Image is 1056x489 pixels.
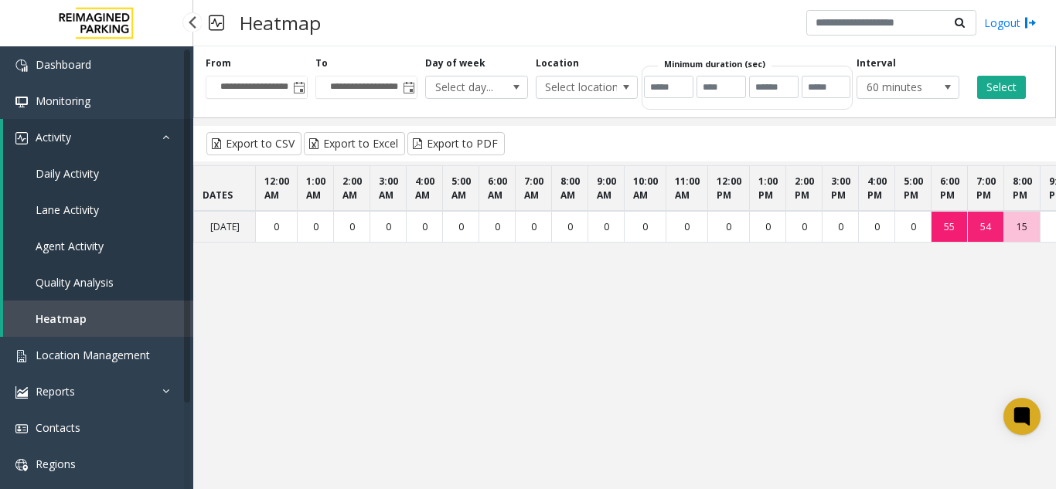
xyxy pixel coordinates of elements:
img: 'icon' [15,132,28,144]
a: Heatmap [3,301,193,337]
a: Daily Activity [3,155,193,192]
td: 55 [932,211,968,243]
a: Agent Activity [3,228,193,264]
span: Monitoring [36,93,90,108]
span: Quality Analysis [36,275,114,290]
th: 8:00 AM [552,166,588,212]
td: 0 [334,211,370,243]
button: Export to CSV [206,132,301,155]
th: 1:00 PM [750,166,786,212]
th: 6:00 AM [479,166,516,212]
th: 4:00 PM [859,166,895,212]
span: Contacts [36,420,80,435]
img: 'icon' [15,386,28,399]
td: 0 [625,211,666,243]
th: 12:00 PM [708,166,750,212]
th: 7:00 AM [516,166,552,212]
td: 0 [588,211,625,243]
span: Select location... [537,76,617,98]
button: Export to PDF [407,132,505,155]
h3: Heatmap [232,4,329,42]
label: From [206,56,231,70]
td: 0 [823,211,859,243]
td: 0 [407,211,443,243]
span: Toggle popup [400,76,417,98]
img: 'icon' [15,59,28,72]
td: 0 [859,211,895,243]
td: 0 [895,211,932,243]
button: Export to Excel [304,132,405,155]
a: Activity [3,119,193,155]
img: 'icon' [15,459,28,471]
td: 0 [256,211,298,243]
span: Select day... [426,76,506,98]
th: 7:00 PM [968,166,1004,212]
img: 'icon' [15,96,28,108]
th: 11:00 AM [666,166,708,212]
span: Heatmap [36,311,87,326]
td: 0 [666,211,708,243]
label: To [315,56,328,70]
label: Location [536,56,579,70]
th: 12:00 AM [256,166,298,212]
td: 0 [750,211,786,243]
th: 5:00 PM [895,166,932,212]
th: 4:00 AM [407,166,443,212]
td: 0 [370,211,407,243]
th: 8:00 PM [1004,166,1041,212]
span: 60 minutes [857,76,938,98]
th: 6:00 PM [932,166,968,212]
span: Toggle popup [290,76,307,98]
label: Minimum duration (sec) [664,58,765,70]
td: 0 [708,211,750,243]
span: Reports [36,384,75,399]
td: 0 [443,211,479,243]
td: 0 [479,211,516,243]
img: 'icon' [15,423,28,435]
th: 3:00 AM [370,166,407,212]
td: 15 [1004,211,1041,243]
th: 5:00 AM [443,166,479,212]
th: 10:00 AM [625,166,666,212]
a: Lane Activity [3,192,193,228]
td: 0 [552,211,588,243]
button: Select [977,76,1026,99]
a: Logout [984,15,1037,31]
img: pageIcon [209,4,224,42]
span: Lane Activity [36,202,99,217]
img: logout [1024,15,1037,31]
label: Interval [857,56,896,70]
span: Regions [36,457,76,471]
span: Dashboard [36,57,91,72]
td: 0 [786,211,823,243]
span: Location Management [36,348,150,362]
span: Agent Activity [36,239,104,253]
th: 2:00 AM [334,166,370,212]
img: 'icon' [15,350,28,362]
td: [DATE] [194,211,256,243]
label: Day of week [425,56,485,70]
th: 3:00 PM [823,166,859,212]
th: DATES [194,166,256,212]
th: 9:00 AM [588,166,625,212]
td: 0 [298,211,334,243]
th: 2:00 PM [786,166,823,212]
td: 0 [516,211,552,243]
span: Activity [36,130,71,144]
td: 54 [968,211,1004,243]
span: Daily Activity [36,166,99,181]
th: 1:00 AM [298,166,334,212]
a: Quality Analysis [3,264,193,301]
